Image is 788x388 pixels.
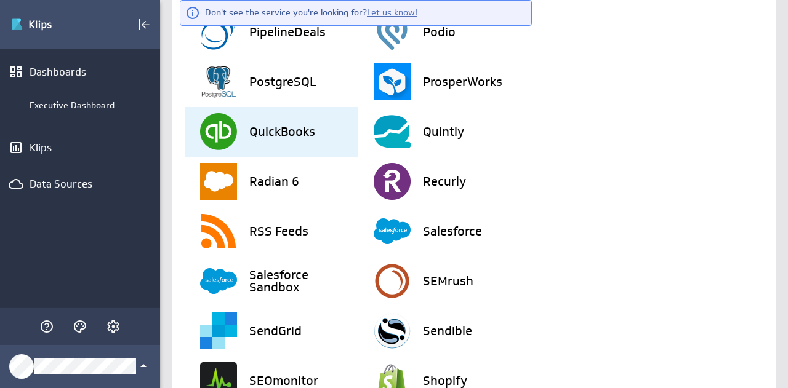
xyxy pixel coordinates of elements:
[30,65,131,79] div: Dashboards
[423,374,467,387] h3: Shopify
[423,76,502,88] h3: ProsperWorks
[249,325,302,337] h3: SendGrid
[134,14,155,35] div: Collapse
[30,177,131,191] div: Data Sources
[73,319,87,334] svg: Themes
[374,312,411,349] img: image3785367890246896466.png
[106,319,121,334] svg: Account and settings
[10,15,97,34] div: Go to Dashboards
[249,125,315,138] h3: QuickBooks
[30,100,154,111] div: Executive Dashboard
[374,213,411,250] img: image1915121390589644725.png
[249,175,299,188] h3: Radian 6
[374,113,411,150] img: image1607582322051633806.png
[200,63,237,100] img: image5633528970803357174.png
[423,175,466,188] h3: Recurly
[103,316,124,337] div: Account and settings
[423,325,472,337] h3: Sendible
[367,7,417,18] a: Let us know!
[10,15,97,34] img: Klipfolio klips logo
[205,7,417,20] div: Don't see the service you're looking for?
[70,316,90,337] div: Themes
[423,225,482,237] h3: Salesforce
[30,141,131,154] div: Klips
[36,316,57,337] div: Help
[374,163,411,200] img: image9036432340392112781.png
[200,113,237,150] img: image5502353411254158712.png
[249,225,308,237] h3: RSS Feeds
[200,213,237,250] img: image5484081956008651141.png
[374,14,411,50] img: image5934095674892295640.png
[200,312,237,349] img: image2717757454012856035.png
[423,275,473,287] h3: SEMrush
[249,26,326,38] h3: PipelineDeals
[423,125,464,138] h3: Quintly
[200,163,237,200] img: image1563342415286188880.png
[249,374,318,387] h3: SEOmonitor
[249,269,358,293] h3: Salesforce Sandbox
[200,263,237,299] img: image3141026263079664846.png
[423,26,456,38] h3: Podio
[200,14,237,50] img: image6368758533725839139.png
[249,76,316,88] h3: PostgreSQL
[374,63,411,100] img: image5538102081591147528.png
[374,263,411,299] img: image9014964536883052565.png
